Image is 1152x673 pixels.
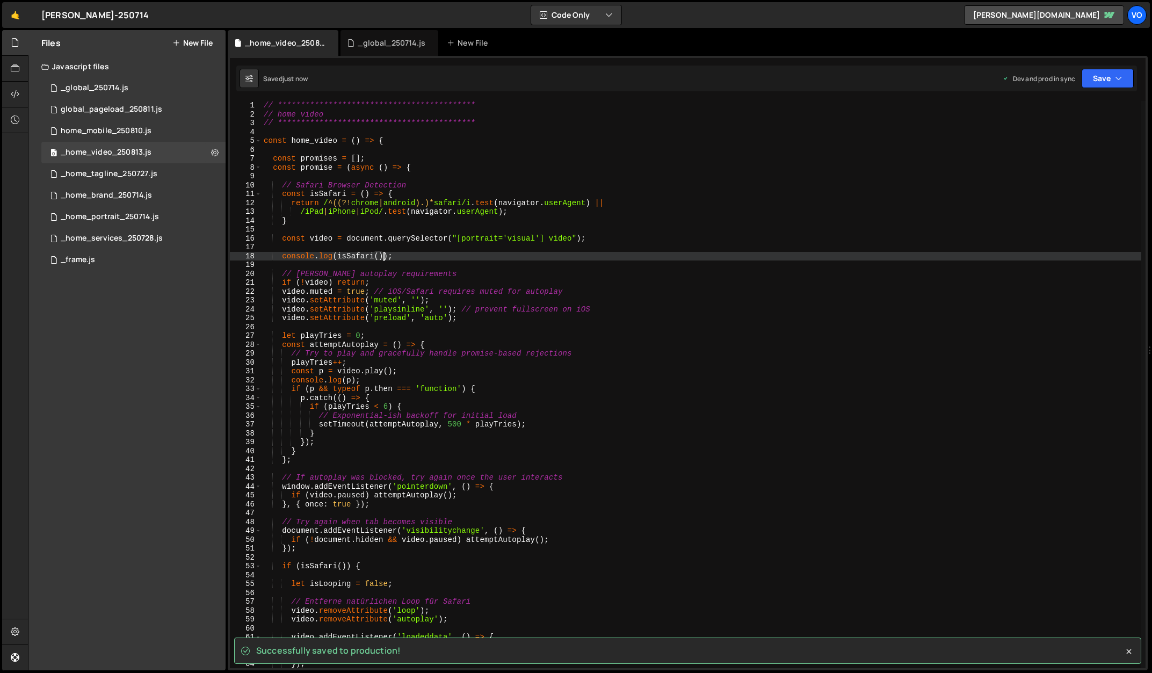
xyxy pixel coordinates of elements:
[230,225,262,234] div: 15
[230,411,262,421] div: 36
[61,105,162,114] div: global_pageload_250811.js
[230,270,262,279] div: 20
[230,642,262,651] div: 62
[230,606,262,616] div: 58
[230,597,262,606] div: 57
[230,287,262,296] div: 22
[230,580,262,589] div: 55
[230,562,262,571] div: 53
[230,526,262,535] div: 49
[41,120,226,142] div: 16046/44621.js
[230,252,262,261] div: 18
[50,149,57,158] span: 0
[61,191,152,200] div: _home_brand_250714.js
[230,544,262,553] div: 51
[41,163,226,185] div: 16046/43815.js
[282,74,308,83] div: just now
[61,83,128,93] div: _global_250714.js
[28,56,226,77] div: Javascript files
[230,376,262,385] div: 32
[230,535,262,545] div: 50
[230,624,262,633] div: 60
[230,500,262,509] div: 46
[230,296,262,305] div: 23
[230,491,262,500] div: 45
[358,38,425,48] div: _global_250714.js
[41,77,226,99] div: 16046/42989.js
[230,650,262,660] div: 63
[230,571,262,580] div: 54
[230,465,262,474] div: 42
[230,207,262,216] div: 13
[230,455,262,465] div: 41
[230,260,262,270] div: 19
[1127,5,1147,25] a: vo
[230,394,262,403] div: 34
[230,278,262,287] div: 21
[41,185,226,206] div: 16046/42990.js
[230,553,262,562] div: 52
[230,190,262,199] div: 11
[230,234,262,243] div: 16
[41,142,226,163] div: 16046/44839.js
[230,367,262,376] div: 31
[61,126,151,136] div: home_mobile_250810.js
[230,385,262,394] div: 33
[531,5,621,25] button: Code Only
[172,39,213,47] button: New File
[230,128,262,137] div: 4
[230,146,262,155] div: 6
[61,234,163,243] div: _home_services_250728.js
[230,429,262,438] div: 38
[61,169,157,179] div: _home_tagline_250727.js
[41,99,226,120] div: 16046/44643.js
[41,228,226,249] div: 16046/43842.js
[230,181,262,190] div: 10
[245,38,325,48] div: _home_video_250813.js
[230,589,262,598] div: 56
[230,305,262,314] div: 24
[61,255,95,265] div: _frame.js
[230,341,262,350] div: 28
[230,119,262,128] div: 3
[1082,69,1134,88] button: Save
[230,243,262,252] div: 17
[263,74,308,83] div: Saved
[230,314,262,323] div: 25
[230,163,262,172] div: 8
[230,509,262,518] div: 47
[964,5,1124,25] a: [PERSON_NAME][DOMAIN_NAME]
[230,172,262,181] div: 9
[230,402,262,411] div: 35
[230,358,262,367] div: 30
[256,645,401,656] span: Successfully saved to production!
[230,101,262,110] div: 1
[230,518,262,527] div: 48
[230,420,262,429] div: 37
[230,136,262,146] div: 5
[230,323,262,332] div: 26
[230,216,262,226] div: 14
[41,206,226,228] div: 16046/42992.js
[230,615,262,624] div: 59
[41,249,226,271] div: 16046/42994.js
[1002,74,1075,83] div: Dev and prod in sync
[230,349,262,358] div: 29
[230,110,262,119] div: 2
[230,199,262,208] div: 12
[447,38,492,48] div: New File
[230,660,262,669] div: 64
[230,331,262,341] div: 27
[230,473,262,482] div: 43
[230,633,262,642] div: 61
[61,148,151,157] div: _home_video_250813.js
[61,212,159,222] div: _home_portrait_250714.js
[230,154,262,163] div: 7
[230,438,262,447] div: 39
[2,2,28,28] a: 🤙
[41,37,61,49] h2: Files
[230,447,262,456] div: 40
[230,482,262,491] div: 44
[41,9,149,21] div: [PERSON_NAME]-250714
